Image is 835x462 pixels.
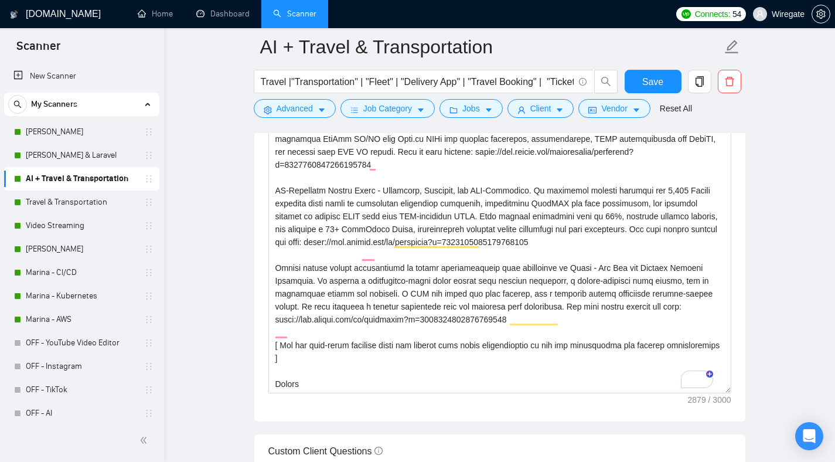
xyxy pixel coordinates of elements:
span: double-left [139,434,151,446]
a: [PERSON_NAME] [26,237,137,261]
a: searchScanner [273,9,316,19]
input: Search Freelance Jobs... [261,74,574,89]
a: Marina - AWS [26,308,137,331]
a: OFF - Instagram [26,355,137,378]
img: upwork-logo.png [681,9,691,19]
div: Open Intercom Messenger [795,422,823,450]
button: delete [718,70,741,93]
span: holder [144,268,154,277]
span: holder [144,338,154,348]
a: Marina - Kubernetes [26,284,137,308]
a: homeHome [138,9,173,19]
span: holder [144,409,154,418]
a: OFF - YouTube Video Editor [26,331,137,355]
span: Connects: [695,8,730,21]
button: folderJobscaret-down [439,99,503,118]
span: user [756,10,764,18]
span: Job Category [363,102,412,115]
span: 54 [732,8,741,21]
span: copy [689,76,711,87]
span: user [517,106,526,114]
span: caret-down [632,106,640,114]
input: Scanner name... [260,32,722,62]
a: Travel & Transportation [26,191,137,214]
button: search [594,70,618,93]
a: [PERSON_NAME] & Laravel [26,144,137,167]
span: Save [642,74,663,89]
button: copy [688,70,711,93]
span: bars [350,106,359,114]
span: delete [718,76,741,87]
span: Vendor [601,102,627,115]
span: holder [144,362,154,371]
a: New Scanner [13,64,150,88]
a: [PERSON_NAME] [26,120,137,144]
a: OFF - TikTok [26,378,137,402]
a: Reset All [660,102,692,115]
span: holder [144,291,154,301]
span: holder [144,315,154,324]
span: setting [264,106,272,114]
span: Advanced [277,102,313,115]
span: holder [144,244,154,254]
button: userClientcaret-down [507,99,574,118]
button: Save [625,70,681,93]
a: OFF - AI [26,402,137,425]
span: Scanner [7,38,70,62]
span: search [595,76,617,87]
span: holder [144,151,154,160]
span: Jobs [462,102,480,115]
a: AI + Travel & Transportation [26,167,137,191]
span: edit [724,39,739,55]
span: Custom Client Questions [268,446,383,456]
span: My Scanners [31,93,77,116]
span: holder [144,198,154,207]
a: dashboardDashboard [196,9,250,19]
span: folder [449,106,458,114]
span: info-circle [374,447,383,455]
span: Client [530,102,551,115]
span: idcard [588,106,597,114]
textarea: To enrich screen reader interactions, please activate Accessibility in Grammarly extension settings [268,130,731,393]
button: setting [812,5,830,23]
button: barsJob Categorycaret-down [340,99,435,118]
span: info-circle [579,78,587,86]
span: caret-down [555,106,564,114]
img: logo [10,5,18,24]
span: holder [144,127,154,137]
a: Video Streaming [26,214,137,237]
button: idcardVendorcaret-down [578,99,650,118]
span: holder [144,221,154,230]
span: holder [144,385,154,395]
li: New Scanner [4,64,159,88]
button: search [8,95,27,114]
span: search [9,100,26,108]
span: caret-down [318,106,326,114]
span: holder [144,174,154,184]
span: caret-down [417,106,425,114]
a: Marina - CI/CD [26,261,137,284]
span: caret-down [485,106,493,114]
button: settingAdvancedcaret-down [254,99,336,118]
a: setting [812,9,830,19]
